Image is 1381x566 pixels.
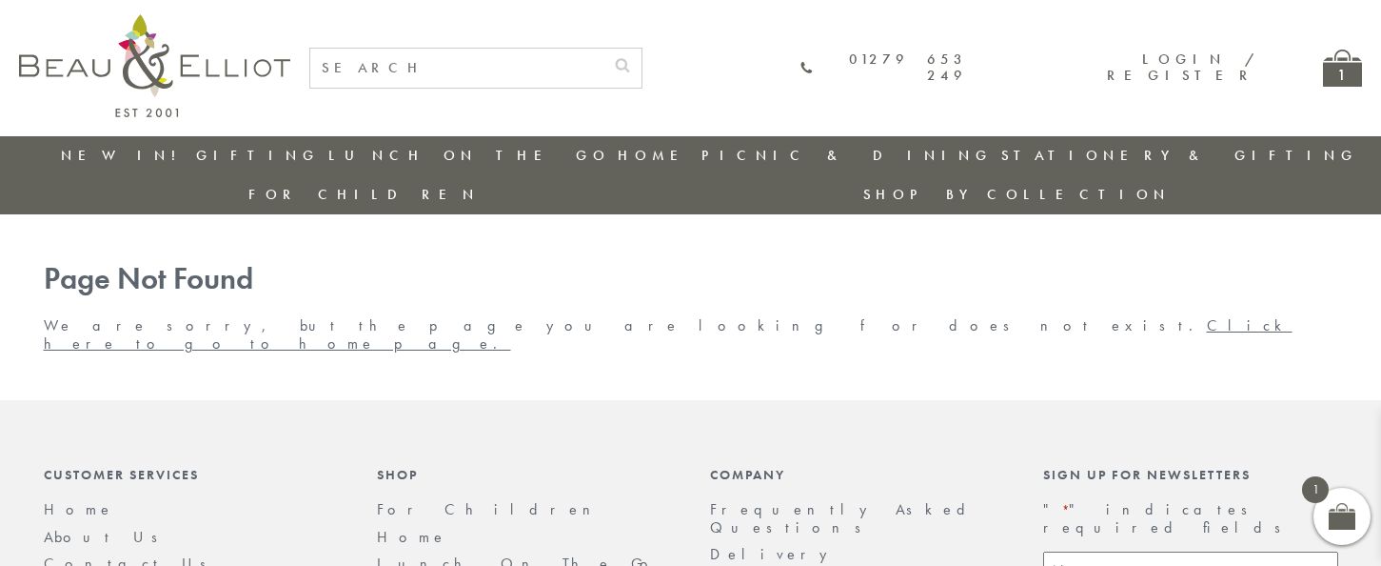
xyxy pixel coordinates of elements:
[800,51,968,85] a: 01279 653 249
[61,146,188,165] a: New in!
[710,544,838,564] a: Delivery
[377,467,672,482] div: Shop
[310,49,603,88] input: SEARCH
[1302,476,1329,503] span: 1
[1107,50,1256,85] a: Login / Register
[710,499,977,536] a: Frequently Asked Questions
[44,262,1338,297] h1: Page Not Found
[710,467,1005,482] div: Company
[1043,501,1338,536] p: " " indicates required fields
[44,467,339,482] div: Customer Services
[377,499,605,519] a: For Children
[863,185,1171,204] a: Shop by collection
[328,146,610,165] a: Lunch On The Go
[1001,146,1358,165] a: Stationery & Gifting
[1043,467,1338,482] div: Sign up for newsletters
[618,146,694,165] a: Home
[44,499,114,519] a: Home
[377,527,447,547] a: Home
[196,146,320,165] a: Gifting
[701,146,993,165] a: Picnic & Dining
[1323,50,1362,87] a: 1
[248,185,480,204] a: For Children
[44,315,1292,353] a: Click here to go to home page.
[25,262,1357,353] div: We are sorry, but the page you are looking for does not exist.
[44,527,170,547] a: About Us
[19,14,290,117] img: logo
